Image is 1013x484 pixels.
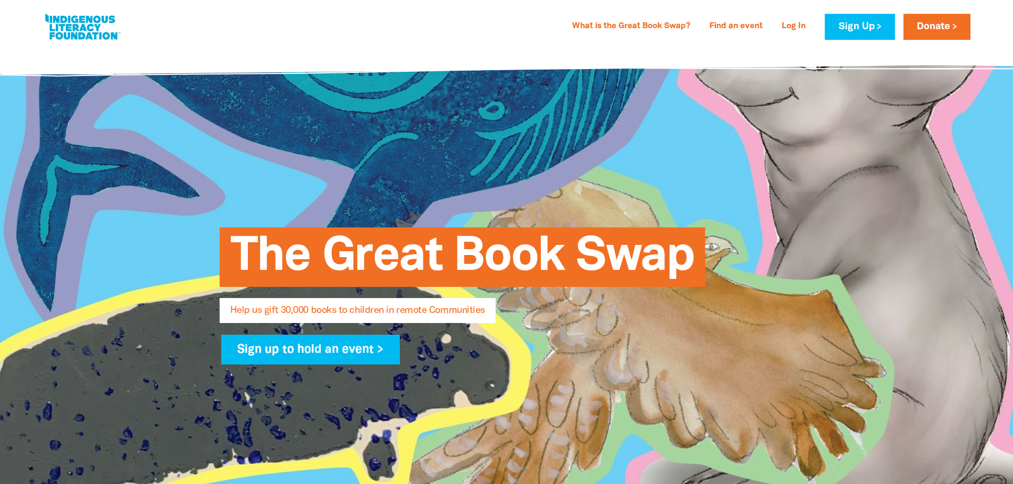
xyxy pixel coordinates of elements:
a: Donate [903,14,970,40]
a: Sign Up [825,14,894,40]
a: What is the Great Book Swap? [566,18,697,35]
a: Find an event [703,18,769,35]
a: Sign up to hold an event > [221,335,400,364]
span: The Great Book Swap [230,235,694,287]
a: Log In [775,18,812,35]
span: Help us gift 30,000 books to children in remote Communities [230,306,485,323]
